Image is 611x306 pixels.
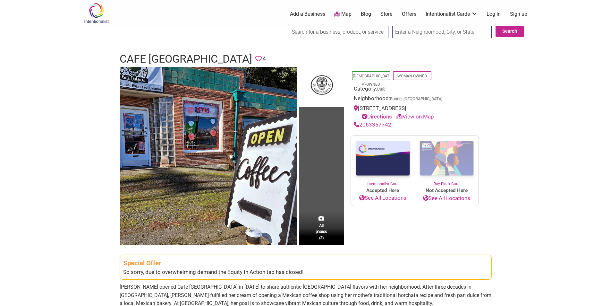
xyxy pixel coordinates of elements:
span: Not Accepted Here [415,187,479,194]
a: Map [334,11,352,18]
div: Neighborhood: [354,94,476,104]
a: Log In [487,11,501,18]
a: Store [380,11,393,18]
span: Burien, [GEOGRAPHIC_DATA] [390,97,442,101]
span: Accepted Here [351,187,415,194]
a: See All Locations [351,194,415,202]
img: Cafe Dulzura [120,67,297,245]
img: Buy Black Card [415,136,479,181]
a: Directions [362,113,392,120]
img: Intentionalist Card [351,136,415,181]
div: [STREET_ADDRESS] [354,104,476,121]
a: View on Map [396,113,434,120]
a: Buy Black Card [415,136,479,187]
a: Woman-Owned [397,74,427,78]
a: See All Locations [415,194,479,203]
div: Special Offer [123,258,488,268]
h1: Cafe [GEOGRAPHIC_DATA] [120,51,252,67]
a: Blog [361,11,371,18]
input: Search for a business, product, or service [289,26,388,38]
a: [DEMOGRAPHIC_DATA]-Owned [353,74,389,87]
span: All photos (2) [316,223,327,241]
a: Cafe [377,87,386,92]
a: Intentionalist Card [351,136,415,187]
a: Intentionalist Cards [426,11,478,18]
a: Add a Business [290,11,325,18]
img: Intentionalist [81,3,112,23]
div: So sorry, due to overwhelming demand the Equity In Action tab has closed! [123,268,488,276]
div: Category: [354,85,476,95]
button: Search [496,26,524,37]
a: Sign up [510,11,527,18]
a: 2063357742 [354,121,391,128]
span: 4 [262,54,266,64]
input: Enter a Neighborhood, City, or State [392,26,492,38]
a: Offers [402,11,416,18]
